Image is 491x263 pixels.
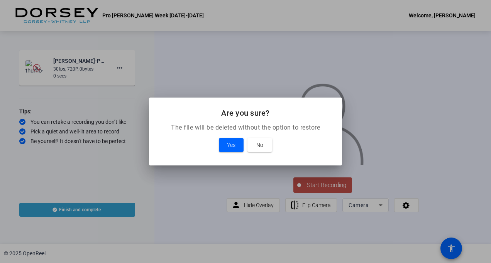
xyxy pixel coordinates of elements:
h2: Are you sure? [158,107,333,119]
button: No [247,138,272,152]
span: No [256,140,263,150]
p: The file will be deleted without the option to restore [158,123,333,132]
span: Yes [227,140,235,150]
button: Yes [219,138,244,152]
